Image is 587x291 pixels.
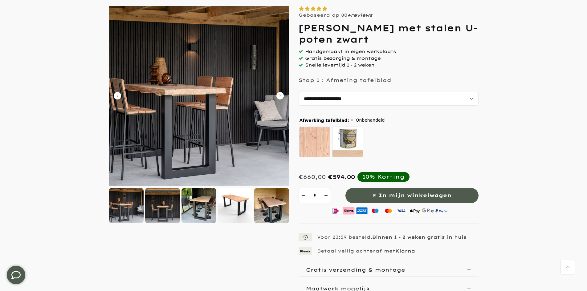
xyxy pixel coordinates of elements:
[395,248,415,254] strong: Klarna
[328,173,355,180] span: €594.00
[276,92,284,99] button: Carousel Next Arrow
[351,12,373,18] a: reviews
[356,116,385,124] span: Onbehandeld
[308,188,322,203] input: Quantity
[372,234,467,240] strong: Binnen 1 - 2 weken gratis in huis
[254,188,289,223] img: Douglas bartafel met stalen U-poten zwart
[299,77,391,83] p: Stap 1 : Afmeting tafelblad
[305,49,396,54] span: Handgemaakt in eigen werkplaats
[1,260,31,290] iframe: toggle-frame
[306,267,405,273] p: Gratis verzending & montage
[181,188,216,223] img: Douglas bartafel met stalen U-poten zwart gepoedercoat
[345,188,479,203] button: In mijn winkelwagen
[109,6,289,186] img: Douglas bartafel met stalen U-poten zwart
[300,118,353,123] span: Afwerking tafelblad:
[145,188,180,223] img: Douglas bartafel met stalen U-poten zwart
[317,234,467,240] p: Voor 23:59 besteld,
[317,248,415,254] p: Betaal veilig achteraf met
[299,188,308,203] button: decrement
[299,92,479,106] select: autocomplete="off"
[347,12,351,18] strong: +
[109,188,144,223] img: Douglas bartafel met stalen U-poten zwart
[114,92,121,99] button: Carousel Back Arrow
[299,12,373,18] p: Gebaseerd op 80
[218,188,253,223] img: Rechthoekige douglas houten bartafel - stalen U-poten zwart
[362,173,405,180] div: 10% Korting
[299,173,326,180] div: €660,00
[299,22,479,45] h1: [PERSON_NAME] met stalen U-poten zwart
[305,55,381,61] span: Gratis bezorging & montage
[322,188,331,203] button: increment
[378,191,451,200] span: In mijn winkelwagen
[305,62,374,68] span: Snelle levertijd 1 - 2 weken
[561,260,575,274] a: Terug naar boven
